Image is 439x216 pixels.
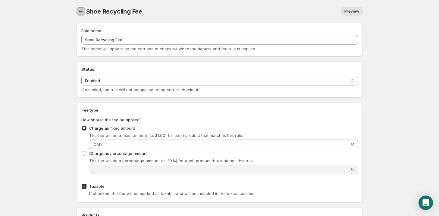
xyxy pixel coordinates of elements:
[81,46,255,51] span: This name will appear on the cart and at checkout when the deposit and fee rule is applied
[81,117,142,122] span: How should the fee be applied?
[89,184,104,189] span: Taxable
[350,167,354,172] span: %
[89,126,135,131] span: Charge as fixed amount
[77,7,85,16] button: Settings
[89,191,256,196] span: If checked, the fee will be marked as taxable and will be included in the tax calculation.
[89,133,243,138] span: The fee will be a fixed amount (ie. $1.00) for each product that matches this rule.
[344,9,359,14] span: Preview
[86,8,142,15] span: Shoe Recycling Fee
[89,158,358,164] p: The fee will be a percentage amount (ie. 10%) for each product that matches this rule.
[81,87,199,92] span: If disabled, the rule will not be applied to the cart or checkout.
[93,142,102,147] span: CAD
[341,7,363,16] a: Preview
[89,151,148,156] span: Charge as percentage amount
[81,28,101,33] span: Rule name
[81,66,358,72] h2: Status
[419,196,433,210] div: Open Intercom Messenger
[81,107,358,113] h2: Fee type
